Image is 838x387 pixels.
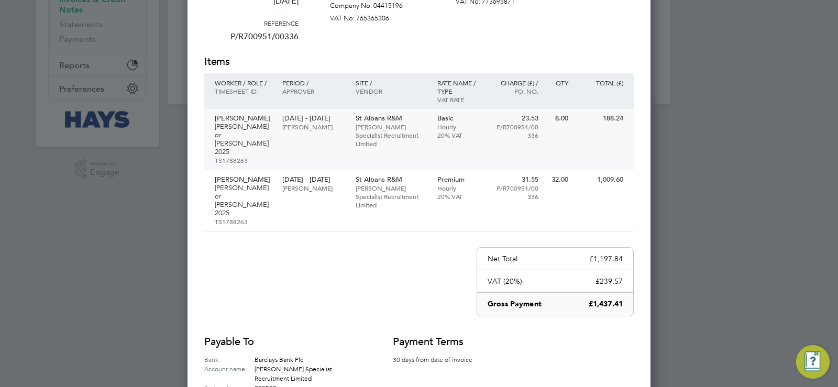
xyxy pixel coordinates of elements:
[204,19,299,27] h3: Reference
[204,335,361,349] h2: Payable to
[215,79,272,87] p: Worker / Role /
[493,79,538,87] p: Charge (£) /
[437,192,483,201] p: 20% VAT
[437,79,483,95] p: Rate name / type
[215,175,272,184] p: [PERSON_NAME]
[330,10,424,23] p: VAT No: 765365306
[282,79,345,87] p: Period /
[356,184,427,209] p: [PERSON_NAME] Specialist Recruitment Limited
[215,217,272,226] p: TS1788263
[282,175,345,184] p: [DATE] - [DATE]
[204,27,299,54] p: P/R700951/00336
[356,87,427,95] p: Vendor
[596,277,623,286] p: £239.57
[589,254,623,263] p: £1,197.84
[282,87,345,95] p: Approver
[255,355,303,363] span: Barclays Bank Plc
[549,175,568,184] p: 32.00
[437,131,483,139] p: 20% VAT
[488,299,542,309] p: Gross Payment
[579,114,623,123] p: 188.24
[393,335,487,349] h2: Payment terms
[215,87,272,95] p: Timesheet ID
[493,123,538,139] p: P/R700951/00336
[204,364,255,383] label: Account name:
[393,355,487,364] p: 30 days from date of invoice
[493,114,538,123] p: 23.53
[204,355,255,364] label: Bank:
[282,123,345,131] p: [PERSON_NAME]
[579,175,623,184] p: 1,009.60
[356,175,427,184] p: St Albans R&M
[215,156,272,164] p: TS1788263
[356,79,427,87] p: Site /
[796,345,830,379] button: Engage Resource Center
[493,87,538,95] p: Po. No.
[493,184,538,201] p: P/R700951/00336
[215,184,272,217] p: [PERSON_NAME] or [PERSON_NAME] 2025
[549,114,568,123] p: 8.00
[488,254,517,263] p: Net Total
[282,114,345,123] p: [DATE] - [DATE]
[579,79,623,87] p: Total (£)
[549,79,568,87] p: QTY
[437,123,483,131] p: Hourly
[589,299,623,309] p: £1,437.41
[204,54,634,69] h2: Items
[356,123,427,148] p: [PERSON_NAME] Specialist Recruitment Limited
[437,114,483,123] p: Basic
[437,95,483,104] p: VAT rate
[282,184,345,192] p: [PERSON_NAME]
[255,364,332,382] span: [PERSON_NAME] Specialist Recruitment Limited
[493,175,538,184] p: 31.55
[488,277,522,286] p: VAT (20%)
[215,123,272,156] p: [PERSON_NAME] or [PERSON_NAME] 2025
[356,114,427,123] p: St Albans R&M
[437,184,483,192] p: Hourly
[215,114,272,123] p: [PERSON_NAME]
[437,175,483,184] p: Premium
